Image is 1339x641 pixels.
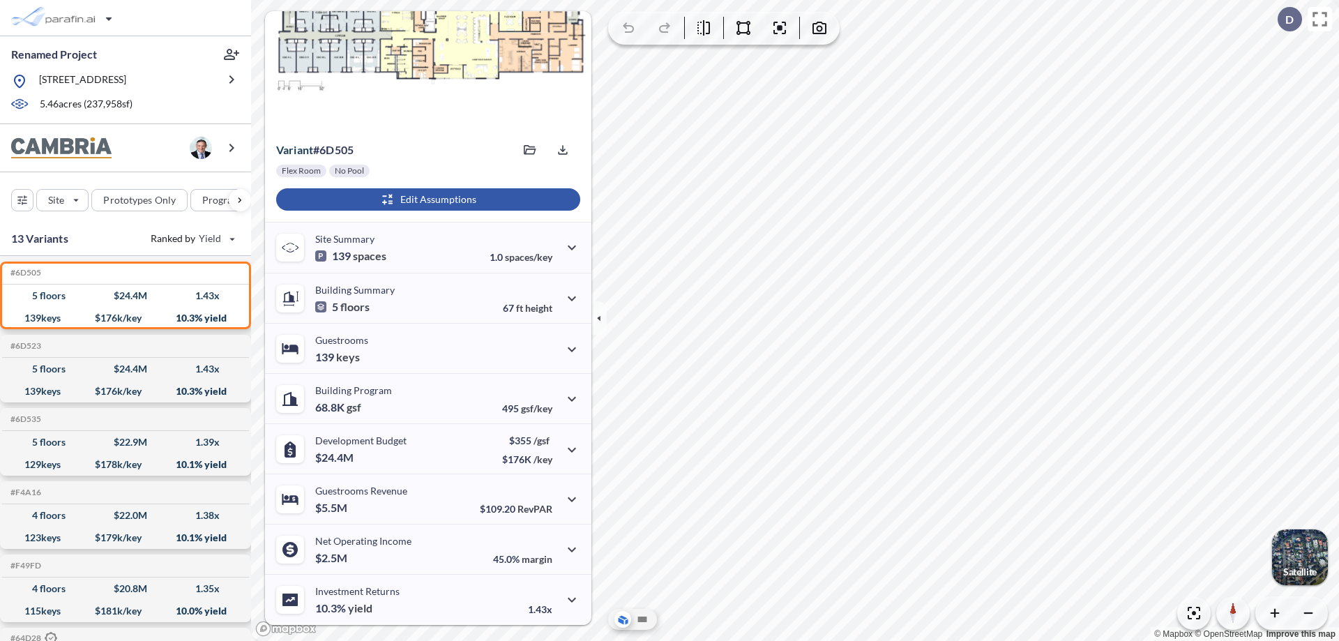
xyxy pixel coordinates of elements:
[8,488,41,497] h5: Click to copy the code
[276,143,313,156] span: Variant
[36,189,89,211] button: Site
[502,402,552,414] p: 495
[502,435,552,446] p: $355
[315,451,356,465] p: $24.4M
[525,302,552,314] span: height
[1154,629,1193,639] a: Mapbox
[276,143,354,157] p: # 6d505
[91,189,188,211] button: Prototypes Only
[634,611,651,628] button: Site Plan
[528,603,552,615] p: 1.43x
[336,350,360,364] span: keys
[315,334,368,346] p: Guestrooms
[11,230,68,247] p: 13 Variants
[505,251,552,263] span: spaces/key
[315,249,386,263] p: 139
[534,435,550,446] span: /gsf
[340,300,370,314] span: floors
[315,400,361,414] p: 68.8K
[11,47,97,62] p: Renamed Project
[199,232,222,246] span: Yield
[480,503,552,515] p: $109.20
[190,189,266,211] button: Program
[534,453,552,465] span: /key
[315,551,349,565] p: $2.5M
[11,137,112,159] img: BrandImage
[276,188,580,211] button: Edit Assumptions
[315,535,411,547] p: Net Operating Income
[39,73,126,90] p: [STREET_ADDRESS]
[315,350,360,364] p: 139
[315,585,400,597] p: Investment Returns
[348,601,372,615] span: yield
[1283,566,1317,578] p: Satellite
[255,621,317,637] a: Mapbox homepage
[315,435,407,446] p: Development Budget
[315,601,372,615] p: 10.3%
[315,501,349,515] p: $5.5M
[335,165,364,176] p: No Pool
[190,137,212,159] img: user logo
[1272,529,1328,585] img: Switcher Image
[315,300,370,314] p: 5
[40,97,133,112] p: 5.46 acres ( 237,958 sf)
[516,302,523,314] span: ft
[8,268,41,278] h5: Click to copy the code
[315,485,407,497] p: Guestrooms Revenue
[521,402,552,414] span: gsf/key
[48,193,64,207] p: Site
[493,553,552,565] p: 45.0%
[8,561,41,571] h5: Click to copy the code
[1285,13,1294,26] p: D
[282,165,321,176] p: Flex Room
[139,227,244,250] button: Ranked by Yield
[1272,529,1328,585] button: Switcher ImageSatellite
[517,503,552,515] span: RevPAR
[522,553,552,565] span: margin
[1195,629,1262,639] a: OpenStreetMap
[353,249,386,263] span: spaces
[1266,629,1336,639] a: Improve this map
[490,251,552,263] p: 1.0
[8,341,41,351] h5: Click to copy the code
[8,414,41,424] h5: Click to copy the code
[202,193,241,207] p: Program
[503,302,552,314] p: 67
[347,400,361,414] span: gsf
[315,284,395,296] p: Building Summary
[614,611,631,628] button: Aerial View
[502,453,552,465] p: $176K
[315,384,392,396] p: Building Program
[315,233,375,245] p: Site Summary
[103,193,176,207] p: Prototypes Only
